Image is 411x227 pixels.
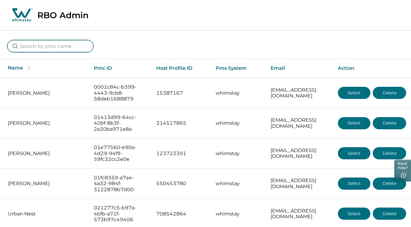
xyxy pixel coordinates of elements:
[338,178,370,190] button: Select
[266,59,333,78] th: Email
[373,87,406,99] button: Delete
[94,84,147,102] p: 0001c84c-b399-4443-9cb8-58deb1688879
[89,59,151,78] th: Pmc ID
[23,65,35,71] button: sorting
[373,208,406,220] button: Delete
[156,181,206,187] p: 550453780
[338,147,370,159] button: Select
[216,211,261,217] p: whimstay
[8,211,84,217] p: Urban Nest
[94,114,147,132] p: 01413d99-64cc-40bf-8b3f-2a30ba971e8a
[37,10,89,20] p: RBO Admin
[156,90,206,96] p: 15387167
[216,120,261,126] p: whimstay
[373,178,406,190] button: Delete
[271,208,328,220] p: [EMAIL_ADDRESS][DOMAIN_NAME]
[271,147,328,159] p: [EMAIL_ADDRESS][DOMAIN_NAME]
[338,87,370,99] button: Select
[94,144,147,162] p: 01e77560-e90a-4d29-94f9-59fc32cc2e0e
[271,117,328,129] p: [EMAIL_ADDRESS][DOMAIN_NAME]
[271,87,328,99] p: [EMAIL_ADDRESS][DOMAIN_NAME]
[211,59,266,78] th: Pms System
[156,120,206,126] p: 314517865
[216,151,261,157] p: whimstay
[151,59,211,78] th: Host Profile ID
[216,181,261,187] p: whimstay
[8,90,84,96] p: [PERSON_NAME]
[338,208,370,220] button: Select
[333,59,411,78] th: Action
[156,211,206,217] p: 708542864
[8,181,84,187] p: [PERSON_NAME]
[94,205,147,223] p: 021277c5-b97a-4bfb-a71f-573b97c49406
[8,120,84,126] p: [PERSON_NAME]
[156,151,206,157] p: 123723391
[8,151,84,157] p: [PERSON_NAME]
[338,117,370,129] button: Select
[94,175,147,193] p: 01fc8359-a7a4-4a32-984f-3122878b7d00
[373,117,406,129] button: Delete
[373,147,406,159] button: Delete
[7,40,93,52] input: Search by pmc name
[216,90,261,96] p: whimstay
[271,178,328,189] p: [EMAIL_ADDRESS][DOMAIN_NAME]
